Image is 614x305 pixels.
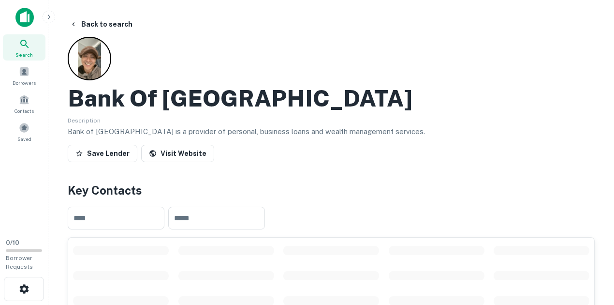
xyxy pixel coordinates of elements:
[66,15,136,33] button: Back to search
[15,51,33,59] span: Search
[3,119,45,145] a: Saved
[15,8,34,27] img: capitalize-icon.png
[566,228,614,274] iframe: Chat Widget
[68,126,595,137] p: Bank of [GEOGRAPHIC_DATA] is a provider of personal, business loans and wealth management services.
[68,84,412,112] h2: Bank Of [GEOGRAPHIC_DATA]
[68,182,595,199] h4: Key Contacts
[3,91,45,117] a: Contacts
[6,239,19,246] span: 0 / 10
[3,34,45,61] a: Search
[15,107,34,115] span: Contacts
[68,117,101,124] span: Description
[141,145,214,162] a: Visit Website
[68,145,137,162] button: Save Lender
[17,135,31,143] span: Saved
[13,79,36,87] span: Borrowers
[6,255,33,270] span: Borrower Requests
[3,62,45,89] a: Borrowers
